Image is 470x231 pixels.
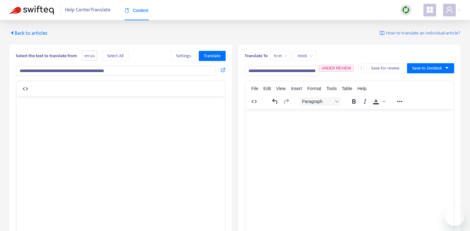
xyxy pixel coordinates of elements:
[9,29,47,38] span: Back to articles
[65,4,110,16] span: Help Center Translate
[298,51,313,61] span: Hindi
[360,97,370,106] button: Italic
[322,66,351,70] span: UNDER REVIEW
[326,86,337,91] span: Tools
[379,30,461,37] a: How to translate an individual article?
[107,52,123,59] span: Select All
[9,6,54,15] img: Swifteq
[102,51,128,61] button: Select All
[359,63,364,73] button: more
[199,51,226,61] button: Translate
[270,97,280,106] button: Undo
[299,97,341,106] button: Block Paragraph
[9,30,15,35] span: caret-left
[342,86,352,91] span: Table
[171,51,196,61] button: Settings
[263,86,271,91] span: Edit
[371,65,399,72] span: Save for review
[357,86,367,91] span: Help
[394,97,405,106] button: Reveal or hide additional toolbar items
[445,206,465,226] iframe: Button to launch messaging window
[125,8,129,13] span: book
[386,30,461,37] span: How to translate an individual article?
[359,66,363,70] span: more
[176,52,191,59] span: Settings
[276,86,286,91] span: View
[281,97,291,106] button: Redo
[245,52,268,59] b: Translate To
[307,86,321,91] span: Format
[426,6,434,14] span: appstore
[302,99,333,104] span: Paragraph
[16,52,77,59] b: Select the text to translate from
[402,6,410,14] img: sync.dc5367851b00ba804db3.png
[348,97,359,106] button: Bold
[274,51,287,61] span: hi-in
[82,51,97,61] span: en-us
[204,52,221,59] span: Translate
[445,66,449,70] span: caret-down
[291,86,302,91] span: Insert
[366,63,404,73] button: Save for review
[407,63,454,73] button: Save to Zendeskcaret-down
[412,65,442,72] span: Save to Zendesk
[125,8,148,13] span: Content
[371,97,386,106] div: Text color Black
[446,6,453,14] span: user
[379,31,385,36] img: image-link
[251,86,259,91] span: File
